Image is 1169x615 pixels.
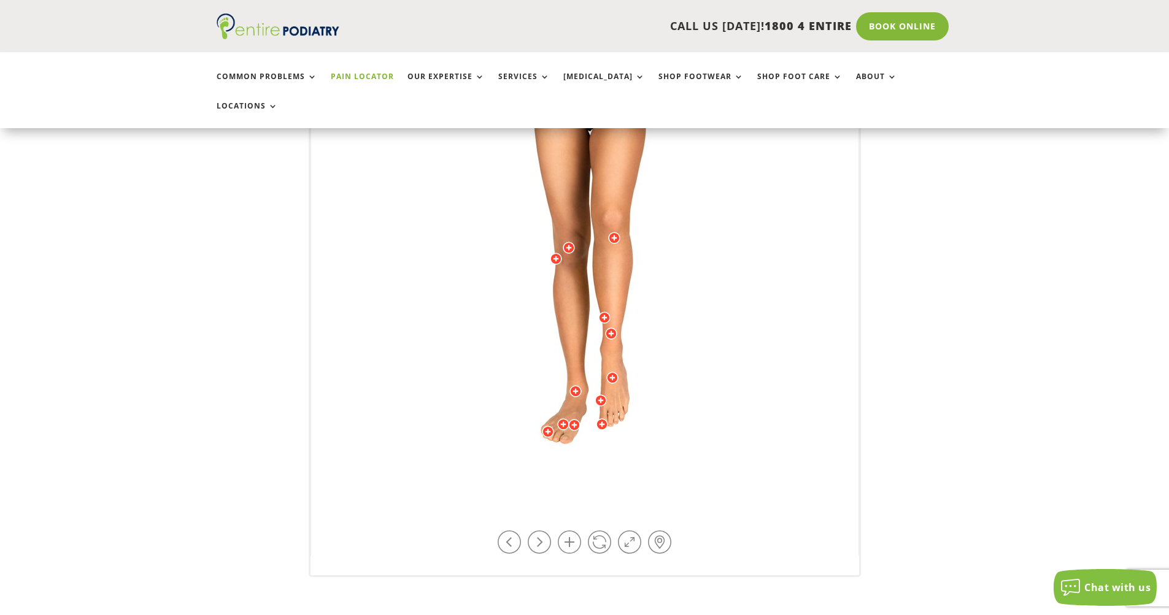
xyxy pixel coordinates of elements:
[217,29,339,42] a: Entire Podiatry
[498,72,550,99] a: Services
[1084,581,1151,594] span: Chat with us
[558,530,581,554] a: Zoom in / out
[588,530,611,554] a: Play / Stop
[387,18,852,34] p: CALL US [DATE]!
[856,72,897,99] a: About
[757,72,843,99] a: Shop Foot Care
[765,18,852,33] span: 1800 4 ENTIRE
[856,12,949,40] a: Book Online
[415,9,754,499] img: 114.jpg
[618,530,641,554] a: Full Screen on / off
[528,530,551,554] a: Rotate right
[1054,569,1157,606] button: Chat with us
[407,72,485,99] a: Our Expertise
[658,72,744,99] a: Shop Footwear
[217,72,317,99] a: Common Problems
[648,530,671,554] a: Hot-spots on / off
[217,13,339,39] img: logo (1)
[498,530,521,554] a: Rotate left
[331,72,394,99] a: Pain Locator
[563,72,645,99] a: [MEDICAL_DATA]
[217,102,278,128] a: Locations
